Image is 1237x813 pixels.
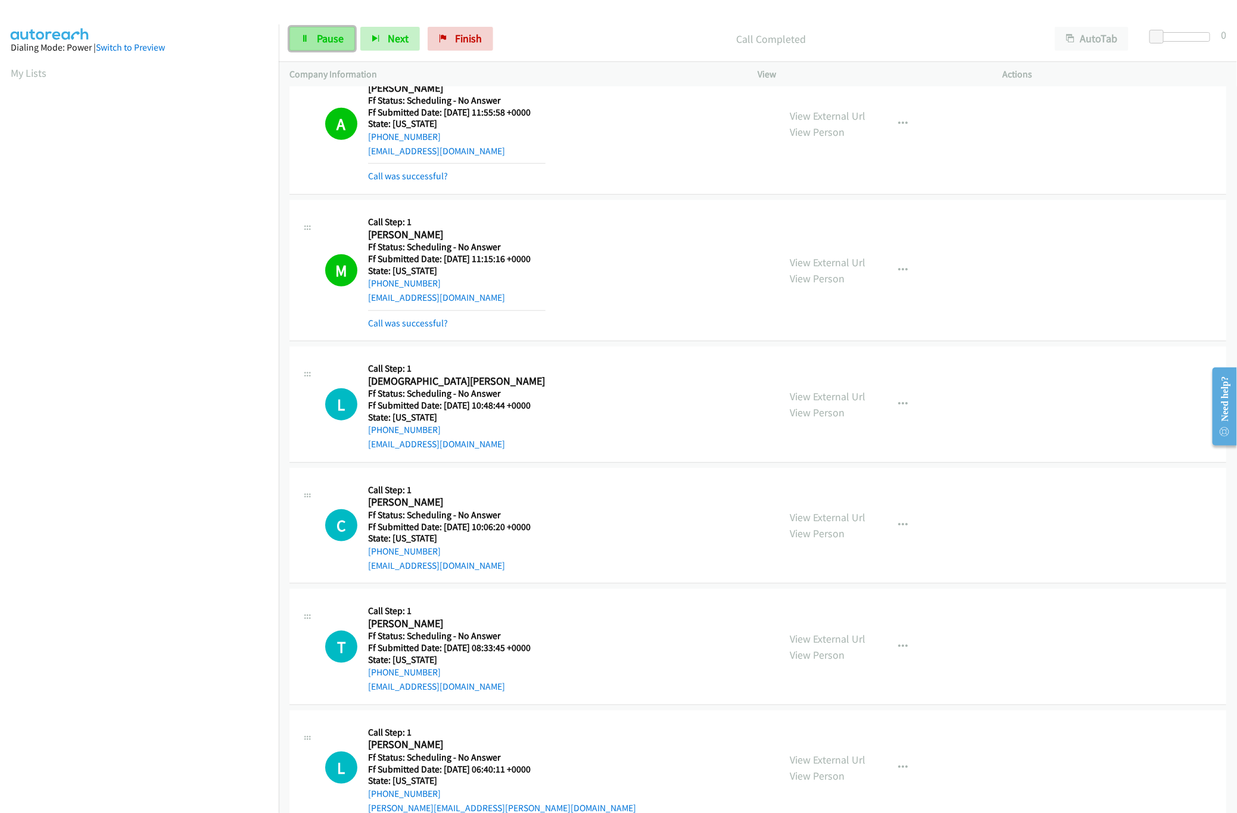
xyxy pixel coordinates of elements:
div: Delay between calls (in seconds) [1155,32,1210,42]
h5: Ff Submitted Date: [DATE] 11:55:58 +0000 [368,107,546,119]
h5: Ff Status: Scheduling - No Answer [368,241,546,253]
a: [EMAIL_ADDRESS][DOMAIN_NAME] [368,560,505,571]
a: [PHONE_NUMBER] [368,666,441,678]
p: Call Completed [509,31,1033,47]
h1: A [325,108,357,140]
h2: [DEMOGRAPHIC_DATA][PERSON_NAME] [368,375,546,388]
a: My Lists [11,66,46,80]
p: View [758,67,982,82]
h1: C [325,509,357,541]
a: View External Url [790,632,866,646]
h5: Ff Submitted Date: [DATE] 08:33:45 +0000 [368,642,546,654]
h5: State: [US_STATE] [368,654,546,666]
a: Finish [428,27,493,51]
a: View Person [790,272,845,285]
span: Finish [455,32,482,45]
h1: L [325,752,357,784]
h5: Call Step: 1 [368,484,546,496]
div: The call is yet to be attempted [325,388,357,420]
div: Dialing Mode: Power | [11,41,268,55]
h5: Ff Submitted Date: [DATE] 11:15:16 +0000 [368,253,546,265]
a: [EMAIL_ADDRESS][DOMAIN_NAME] [368,681,505,692]
h5: State: [US_STATE] [368,532,546,544]
iframe: Dialpad [11,92,279,658]
a: Switch to Preview [96,42,165,53]
a: [PHONE_NUMBER] [368,546,441,557]
h5: Ff Status: Scheduling - No Answer [368,752,636,764]
h1: M [325,254,357,286]
h1: L [325,388,357,420]
a: [PHONE_NUMBER] [368,788,441,799]
a: [PHONE_NUMBER] [368,424,441,435]
a: View Person [790,527,845,540]
a: View Person [790,406,845,419]
h5: State: [US_STATE] [368,118,546,130]
span: Next [388,32,409,45]
h2: [PERSON_NAME] [368,617,546,631]
a: View External Url [790,753,866,767]
h5: Ff Submitted Date: [DATE] 06:40:11 +0000 [368,764,636,775]
a: View Person [790,769,845,783]
h2: [PERSON_NAME] [368,82,546,95]
a: Pause [289,27,355,51]
h5: Call Step: 1 [368,727,636,739]
p: Actions [1003,67,1226,82]
a: Call was successful? [368,317,448,329]
h5: State: [US_STATE] [368,412,546,423]
button: Next [360,27,420,51]
a: View External Url [790,390,866,403]
div: The call is yet to be attempted [325,752,357,784]
a: [EMAIL_ADDRESS][DOMAIN_NAME] [368,438,505,450]
iframe: Resource Center [1203,359,1237,454]
a: [EMAIL_ADDRESS][DOMAIN_NAME] [368,145,505,157]
h5: Ff Status: Scheduling - No Answer [368,95,546,107]
button: AutoTab [1055,27,1129,51]
p: Company Information [289,67,737,82]
a: View External Url [790,109,866,123]
a: [EMAIL_ADDRESS][DOMAIN_NAME] [368,292,505,303]
h5: State: [US_STATE] [368,265,546,277]
h2: [PERSON_NAME] [368,228,546,242]
h5: Ff Status: Scheduling - No Answer [368,388,546,400]
a: View External Url [790,256,866,269]
h5: Call Step: 1 [368,363,546,375]
h1: T [325,631,357,663]
h5: State: [US_STATE] [368,775,636,787]
h5: Ff Submitted Date: [DATE] 10:06:20 +0000 [368,521,546,533]
div: The call is yet to be attempted [325,509,357,541]
a: [PHONE_NUMBER] [368,131,441,142]
span: Pause [317,32,344,45]
h5: Ff Submitted Date: [DATE] 10:48:44 +0000 [368,400,546,412]
h5: Ff Status: Scheduling - No Answer [368,630,546,642]
h5: Ff Status: Scheduling - No Answer [368,509,546,521]
h2: [PERSON_NAME] [368,738,546,752]
h5: Call Step: 1 [368,605,546,617]
a: Call was successful? [368,170,448,182]
a: View External Url [790,510,866,524]
div: The call is yet to be attempted [325,631,357,663]
a: View Person [790,125,845,139]
a: View Person [790,648,845,662]
div: 0 [1221,27,1226,43]
h5: Call Step: 1 [368,216,546,228]
a: [PHONE_NUMBER] [368,278,441,289]
h2: [PERSON_NAME] [368,496,546,509]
